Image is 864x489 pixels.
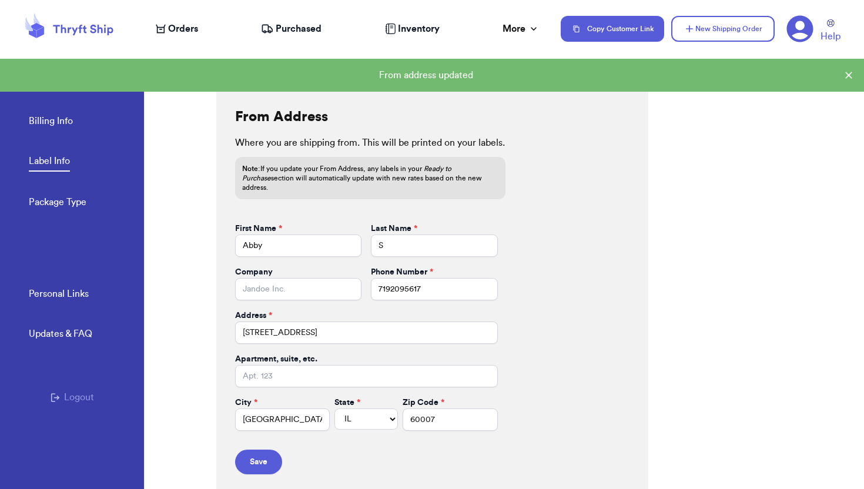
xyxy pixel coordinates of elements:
div: Updates & FAQ [29,327,92,341]
div: More [503,22,540,36]
input: Doe [371,235,498,257]
input: Apt. 123 [235,365,498,387]
a: Label Info [29,154,70,172]
a: Help [821,19,840,43]
label: City [235,397,257,408]
h2: From Address [235,108,328,126]
a: Personal Links [29,287,89,303]
label: Last Name [371,223,417,235]
label: First Name [235,223,282,235]
button: Save [235,450,282,474]
input: 1234567890 [371,278,498,300]
i: Ready to Purchase [242,165,451,182]
a: Purchased [261,22,322,36]
label: Apartment, suite, etc. [235,353,317,365]
input: 12345 [403,408,498,431]
a: Inventory [385,22,440,36]
a: Billing Info [29,114,73,130]
span: Purchased [276,22,322,36]
span: Note: [242,165,260,172]
label: Company [235,266,273,278]
p: If you update your From Address, any labels in your section will automatically update with new ra... [242,164,498,192]
button: Copy Customer Link [561,16,664,42]
label: Phone Number [371,266,433,278]
a: Package Type [29,195,86,212]
a: Updates & FAQ [29,327,92,343]
input: City [235,408,330,431]
button: New Shipping Order [671,16,775,42]
input: John [235,235,362,257]
span: Help [821,29,840,43]
label: Zip Code [403,397,444,408]
span: Inventory [398,22,440,36]
div: From address updated [9,68,843,82]
label: Address [235,310,272,321]
p: Where you are shipping from. This will be printed on your labels. [235,136,629,150]
label: State [334,397,360,408]
input: 1234 Main St. [235,321,498,344]
input: Jandoe Inc. [235,278,362,300]
span: Orders [168,22,198,36]
a: Orders [156,22,198,36]
button: Logout [51,390,94,404]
